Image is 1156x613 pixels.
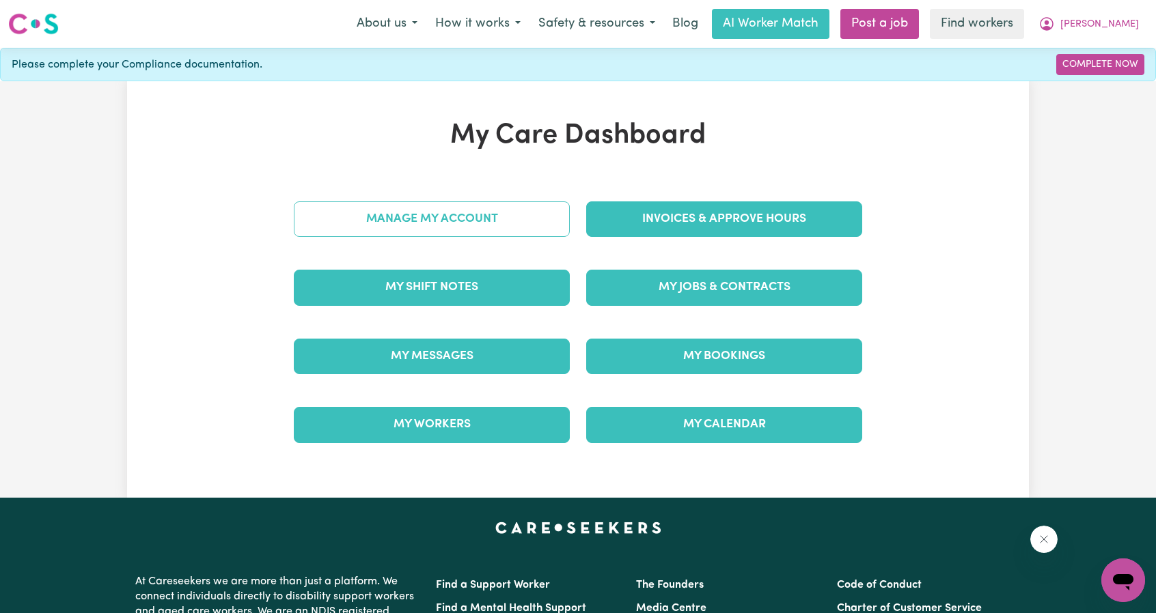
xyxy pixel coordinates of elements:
a: Careseekers logo [8,8,59,40]
button: How it works [426,10,529,38]
a: Careseekers home page [495,522,661,533]
a: AI Worker Match [712,9,829,39]
span: Please complete your Compliance documentation. [12,57,262,73]
a: Complete Now [1056,54,1144,75]
a: Blog [664,9,706,39]
a: The Founders [636,580,704,590]
a: My Calendar [586,407,862,442]
a: Post a job [840,9,919,39]
a: Find workers [930,9,1024,39]
img: Careseekers logo [8,12,59,36]
button: My Account [1030,10,1148,38]
a: My Shift Notes [294,270,570,305]
a: Manage My Account [294,201,570,237]
iframe: Close message [1030,526,1058,553]
a: My Workers [294,407,570,442]
iframe: Button to launch messaging window [1101,558,1145,602]
a: My Jobs & Contracts [586,270,862,305]
span: Need any help? [8,10,83,20]
a: Invoices & Approve Hours [586,201,862,237]
a: My Messages [294,339,570,374]
a: Find a Support Worker [436,580,550,590]
button: Safety & resources [529,10,664,38]
a: Code of Conduct [837,580,922,590]
a: My Bookings [586,339,862,374]
button: About us [348,10,426,38]
span: [PERSON_NAME] [1060,17,1139,32]
h1: My Care Dashboard [286,119,870,152]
